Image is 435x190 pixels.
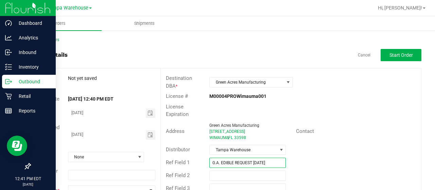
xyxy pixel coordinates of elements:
span: Orders [43,20,75,27]
span: Address [166,128,185,134]
inline-svg: Analytics [5,34,12,41]
inline-svg: Inbound [5,49,12,56]
inline-svg: Retail [5,93,12,100]
span: Hi, [PERSON_NAME]! [378,5,422,11]
span: 33598 [234,135,246,140]
span: Green Acres Manufacturing [209,123,259,128]
inline-svg: Inventory [5,64,12,70]
p: Reports [12,107,53,115]
p: Inbound [12,48,53,56]
button: Start Order [381,49,421,61]
strong: M00004PROWimauma001 [209,93,266,99]
span: Ref Field 1 [166,159,190,166]
span: None [68,152,136,162]
strong: [DATE] 12:40 PM EDT [68,96,114,102]
inline-svg: Dashboard [5,20,12,27]
span: Ref Field 2 [166,172,190,178]
span: License Expiration [166,104,189,118]
span: , [228,135,228,140]
iframe: Resource center [7,136,27,156]
span: FL [228,135,233,140]
inline-svg: Outbound [5,78,12,85]
span: Destination DBA [166,75,192,89]
p: Inventory [12,63,53,71]
span: Toggle calendar [146,130,156,140]
a: Orders [16,16,102,31]
p: Outbound [12,77,53,86]
p: Retail [12,92,53,100]
p: Dashboard [12,19,53,27]
span: [STREET_ADDRESS] [209,129,245,134]
span: License # [166,93,188,99]
span: Tampa Warehouse [210,145,277,155]
span: Not yet saved [68,75,97,81]
span: Contact [296,128,314,134]
a: Cancel [358,52,370,58]
span: Green Acres Manufacturing [210,77,284,87]
span: Toggle calendar [146,108,156,118]
span: Tampa Warehouse [47,5,88,11]
p: 12:41 PM EDT [3,176,53,182]
p: [DATE] [3,182,53,187]
a: Shipments [102,16,187,31]
p: Analytics [12,34,53,42]
span: Distributor [166,146,190,153]
span: WIMAUMA [209,135,229,140]
span: Start Order [389,52,413,58]
span: Shipments [125,20,164,27]
inline-svg: Reports [5,107,12,114]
